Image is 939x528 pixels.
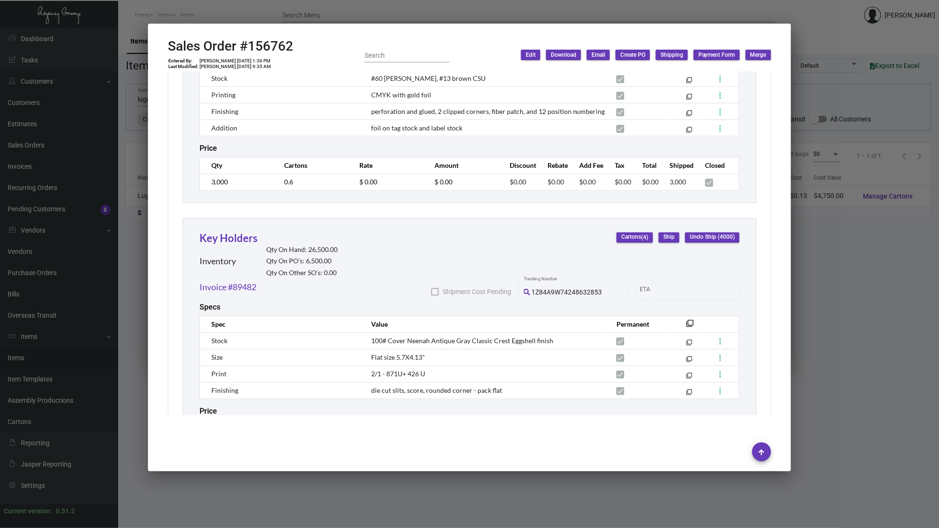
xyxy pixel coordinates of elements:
[621,234,648,242] span: Cartons
[663,234,675,242] span: Ship
[641,234,648,241] span: (4)
[687,342,693,348] mat-icon: filter_none
[199,58,271,64] td: [PERSON_NAME] [DATE] 1:36 PM
[371,387,502,395] span: die cut slits, score, rounded corner - pack flat
[200,157,275,174] th: Qty
[371,91,431,99] span: CMYK with gold foil
[656,50,688,60] button: Shipping
[266,246,338,254] h2: Qty On Hand: 26,500.00
[687,113,693,119] mat-icon: filter_none
[168,38,293,54] h2: Sales Order #156762
[687,79,693,86] mat-icon: filter_none
[200,407,217,416] h2: Price
[746,50,771,60] button: Merge
[200,232,258,245] a: Key Holders
[642,178,659,186] span: $0.00
[548,178,564,186] span: $0.00
[371,124,462,132] span: foil on tag stock and label stock
[616,50,650,60] button: Create PO
[371,354,425,362] span: Flat size 5.7X4.13"
[168,64,199,69] td: Last Modified:
[591,51,605,59] span: Email
[686,323,694,330] mat-icon: filter_none
[605,157,633,174] th: Tax
[425,157,500,174] th: Amount
[750,51,766,59] span: Merge
[371,75,486,83] span: #60 [PERSON_NAME], #13 brown CSU
[168,58,199,64] td: Entered By:
[546,50,581,60] button: Download
[687,375,693,381] mat-icon: filter_none
[443,286,511,298] span: Shipment Cost Pending
[211,337,227,345] span: Stock
[526,51,536,59] span: Edit
[659,233,679,243] button: Ship
[211,124,237,132] span: Addition
[661,51,683,59] span: Shipping
[696,157,739,174] th: Closed
[350,157,425,174] th: Rate
[687,96,693,102] mat-icon: filter_none
[678,288,723,296] input: End date
[551,51,576,59] span: Download
[615,178,631,186] span: $0.00
[371,370,425,378] span: 2/1 - 871U+ 426 U
[607,316,672,333] th: Permanent
[211,91,235,99] span: Printing
[275,157,350,174] th: Cartons
[200,257,236,267] h2: Inventory
[362,316,607,333] th: Value
[521,50,540,60] button: Edit
[371,108,605,116] span: perforation and glued, 2 clipped corners, fiber patch, and 12 position numbering
[266,269,338,277] h2: Qty On Other SO’s: 0.00
[200,316,362,333] th: Spec
[617,233,653,243] button: Cartons(4)
[211,370,226,378] span: Print
[687,129,693,135] mat-icon: filter_none
[698,51,735,59] span: Payment Form
[211,387,238,395] span: Finishing
[56,506,75,516] div: 0.51.2
[200,281,256,294] a: Invoice #89482
[587,50,610,60] button: Email
[266,258,338,266] h2: Qty On PO’s: 6,500.00
[687,358,693,364] mat-icon: filter_none
[685,233,739,243] button: Undo Ship (4000)
[579,178,596,186] span: $0.00
[633,157,660,174] th: Total
[371,337,553,345] span: 100# Cover Neenah Antique Gray Classic Crest Eggshell finish
[500,157,538,174] th: Discount
[640,288,669,296] input: Start date
[211,354,223,362] span: Size
[200,303,220,312] h2: Specs
[4,506,52,516] div: Current version:
[687,391,693,398] mat-icon: filter_none
[670,178,687,186] span: 3,000
[690,234,735,242] span: Undo Ship (4000)
[538,157,570,174] th: Rebate
[211,75,227,83] span: Stock
[620,51,645,59] span: Create PO
[510,178,526,186] span: $0.00
[200,144,217,153] h2: Price
[211,108,238,116] span: Finishing
[694,50,740,60] button: Payment Form
[532,289,602,296] span: 1Z84A9W74248632853
[199,64,271,69] td: [PERSON_NAME] [DATE] 9:35 AM
[570,157,605,174] th: Add Fee
[661,157,696,174] th: Shipped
